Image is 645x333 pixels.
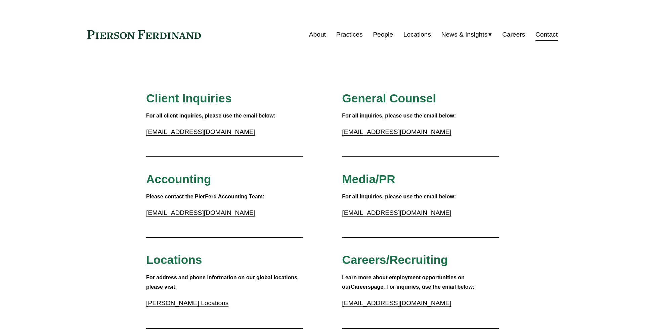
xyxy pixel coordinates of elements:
strong: For all inquiries, please use the email below: [342,194,456,199]
a: [EMAIL_ADDRESS][DOMAIN_NAME] [146,128,255,135]
span: Accounting [146,173,211,186]
strong: For address and phone information on our global locations, please visit: [146,275,300,290]
span: Media/PR [342,173,395,186]
a: [EMAIL_ADDRESS][DOMAIN_NAME] [342,128,451,135]
strong: For all client inquiries, please use the email below: [146,113,275,118]
strong: For all inquiries, please use the email below: [342,113,456,118]
a: [EMAIL_ADDRESS][DOMAIN_NAME] [342,209,451,216]
strong: Please contact the PierFerd Accounting Team: [146,194,264,199]
span: Locations [146,253,202,266]
a: People [373,28,393,41]
span: News & Insights [441,29,488,41]
strong: page. For inquiries, use the email below: [371,284,475,290]
span: Client Inquiries [146,92,231,105]
span: Careers/Recruiting [342,253,448,266]
a: [EMAIL_ADDRESS][DOMAIN_NAME] [342,299,451,306]
strong: Learn more about employment opportunities on our [342,275,466,290]
a: Careers [351,284,371,290]
span: General Counsel [342,92,436,105]
a: [EMAIL_ADDRESS][DOMAIN_NAME] [146,209,255,216]
a: About [309,28,326,41]
a: Careers [502,28,525,41]
a: [PERSON_NAME] Locations [146,299,228,306]
a: Locations [403,28,431,41]
a: Contact [535,28,558,41]
a: Practices [336,28,363,41]
a: folder dropdown [441,28,492,41]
